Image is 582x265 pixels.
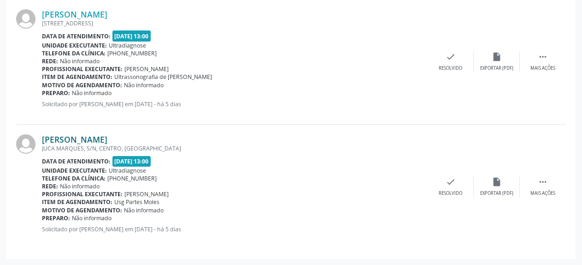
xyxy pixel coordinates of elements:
[42,198,112,206] b: Item de agendamento:
[42,73,112,81] b: Item de agendamento:
[42,182,58,190] b: Rede:
[42,190,123,198] b: Profissional executante:
[124,206,164,214] span: Não informado
[109,42,146,49] span: Ultradiagnose
[42,19,428,27] div: [STREET_ADDRESS]
[124,190,169,198] span: [PERSON_NAME]
[42,89,70,97] b: Preparo:
[60,57,100,65] span: Não informado
[439,190,462,197] div: Resolvido
[42,157,111,165] b: Data de atendimento:
[42,145,428,152] div: JUCA MARQUES, S/N, CENTRO, [GEOGRAPHIC_DATA]
[530,190,555,197] div: Mais ações
[72,89,112,97] span: Não informado
[107,49,157,57] span: [PHONE_NUMBER]
[480,65,513,72] div: Exportar (PDF)
[112,156,151,167] span: [DATE] 13:00
[42,100,428,108] p: Solicitado por [PERSON_NAME] em [DATE] - há 5 dias
[112,30,151,41] span: [DATE] 13:00
[538,177,548,187] i: 
[42,9,107,19] a: [PERSON_NAME]
[42,81,122,89] b: Motivo de agendamento:
[42,225,428,233] p: Solicitado por [PERSON_NAME] em [DATE] - há 5 dias
[42,175,106,182] b: Telefone da clínica:
[42,32,111,40] b: Data de atendimento:
[114,198,159,206] span: Usg Partes Moles
[16,9,35,29] img: img
[107,175,157,182] span: [PHONE_NUMBER]
[446,177,456,187] i: check
[439,65,462,72] div: Resolvido
[446,52,456,62] i: check
[16,134,35,154] img: img
[60,182,100,190] span: Não informado
[109,167,146,175] span: Ultradiagnose
[492,52,502,62] i: insert_drive_file
[530,65,555,72] div: Mais ações
[42,206,122,214] b: Motivo de agendamento:
[124,65,169,73] span: [PERSON_NAME]
[42,49,106,57] b: Telefone da clínica:
[480,190,513,197] div: Exportar (PDF)
[42,57,58,65] b: Rede:
[42,214,70,222] b: Preparo:
[114,73,212,81] span: Ultrassonografia de [PERSON_NAME]
[42,134,107,145] a: [PERSON_NAME]
[124,81,164,89] span: Não informado
[42,167,107,175] b: Unidade executante:
[72,214,112,222] span: Não informado
[492,177,502,187] i: insert_drive_file
[42,42,107,49] b: Unidade executante:
[42,65,123,73] b: Profissional executante:
[538,52,548,62] i: 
